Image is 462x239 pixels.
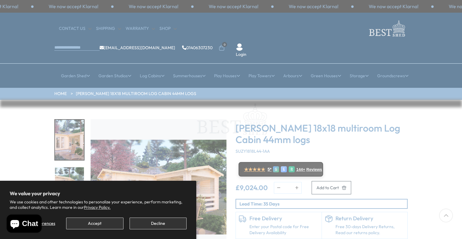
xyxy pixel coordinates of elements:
[66,218,123,229] button: Accept
[5,215,43,234] inbox-online-store-chat: Shopify online store chat
[84,205,111,210] a: Privacy Policy.
[10,190,187,196] h2: We value your privacy
[130,218,187,229] button: Decline
[10,199,187,210] p: We use cookies and other technologies to personalize your experience, perform marketing, and coll...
